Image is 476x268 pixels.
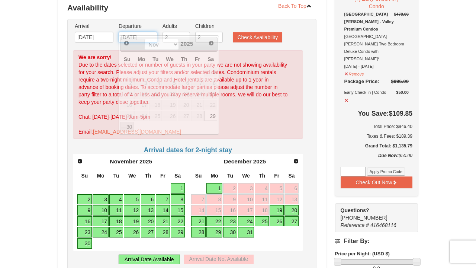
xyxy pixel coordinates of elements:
a: 2 [223,183,237,194]
span: 26 [163,111,177,121]
td: Early Check-in | Condo [341,87,412,106]
a: 11 [255,194,269,205]
a: 28 [156,227,170,237]
a: 11 [109,205,123,216]
h4: Arrival dates for 2-night stay [73,146,303,154]
a: 24 [238,216,254,227]
td: unAvailable [191,77,204,89]
a: 21 [156,216,170,227]
td: unAvailable [134,89,149,100]
span: 6 [178,78,190,88]
span: 15 [205,89,217,99]
span: Tuesday [227,173,233,179]
span: Friday [274,173,279,179]
td: unAvailable [177,77,191,89]
span: December [224,158,251,165]
td: unAvailable [204,89,218,100]
td: unAvailable [149,99,162,111]
span: Saturday [208,56,214,62]
span: 416468116 [370,222,396,228]
span: 5 [163,78,177,88]
span: 4 [149,78,162,88]
a: 20 [284,205,299,216]
span: 18 [149,100,162,110]
button: Apply Promo Code [367,167,405,176]
span: Friday [160,173,165,179]
h4: $109.85 [341,110,412,117]
span: Wednesday [242,173,250,179]
a: 3 [238,183,254,194]
strong: Questions? [341,207,369,213]
td: unAvailable [120,77,134,89]
span: 9 [120,89,134,99]
span: 1 [205,67,217,77]
a: Prev [75,156,85,166]
td: unAvailable [149,89,162,100]
span: Prev [77,158,83,164]
a: 6 [284,183,299,194]
span: Sunday [81,173,88,179]
td: unAvailable [204,77,218,89]
td: unAvailable [162,99,177,111]
h4: Filter By: [335,238,418,245]
td: unAvailable [120,99,134,111]
a: 9 [223,194,237,205]
td: unAvailable [177,89,191,100]
span: Saturday [289,173,295,179]
span: 12 [163,89,177,99]
td: unAvailable [134,111,149,122]
a: 8 [206,194,222,205]
a: 23 [77,227,92,237]
span: You Save: [358,110,389,117]
span: 21 [191,100,204,110]
a: 12 [124,205,140,216]
td: unAvailable [177,111,191,122]
td: unAvailable [204,67,218,78]
a: 15 [206,205,222,216]
a: 25 [109,227,123,237]
a: 12 [270,194,284,205]
a: 8 [171,194,185,205]
span: Tuesday [152,56,158,62]
a: 14 [156,205,170,216]
a: 27 [284,216,299,227]
span: 11 [149,89,162,99]
a: 30 [223,227,237,237]
span: 22 [205,100,217,110]
a: 13 [284,194,299,205]
a: 23 [223,216,237,227]
td: unAvailable [204,99,218,111]
span: November [110,158,138,165]
span: 2025 [180,41,193,47]
a: 2 [77,194,92,205]
span: 7 [191,78,204,88]
a: Next [206,38,216,48]
a: 29 [205,111,217,121]
h6: Total Price: $946.40 [341,123,412,130]
div: Arrival Date Available [119,255,180,264]
a: 19 [270,205,284,216]
a: 25 [255,216,269,227]
a: 16 [77,216,92,227]
strong: $50.00 [396,89,409,96]
span: 2025 [139,158,152,165]
del: $996.00 [391,79,409,84]
span: 24 [134,111,148,121]
span: Monday [138,56,145,62]
span: 13 [178,89,190,99]
td: unAvailable [149,111,162,122]
span: Next [293,158,299,164]
a: 6 [141,194,155,205]
span: 2 [120,78,134,88]
a: 17 [93,216,109,227]
span: Tuesday [113,173,119,179]
span: Sunday [195,173,202,179]
a: 26 [270,216,284,227]
button: Check Availability [233,32,282,42]
a: 7 [156,194,170,205]
a: 22 [206,216,222,227]
a: 16 [223,205,237,216]
a: 27 [141,227,155,237]
div: [GEOGRAPHIC_DATA][PERSON_NAME] Two Bedroom Deluxe Condo with [PERSON_NAME]* [DATE] - [DATE] [344,10,409,70]
span: Reference # [341,222,369,228]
